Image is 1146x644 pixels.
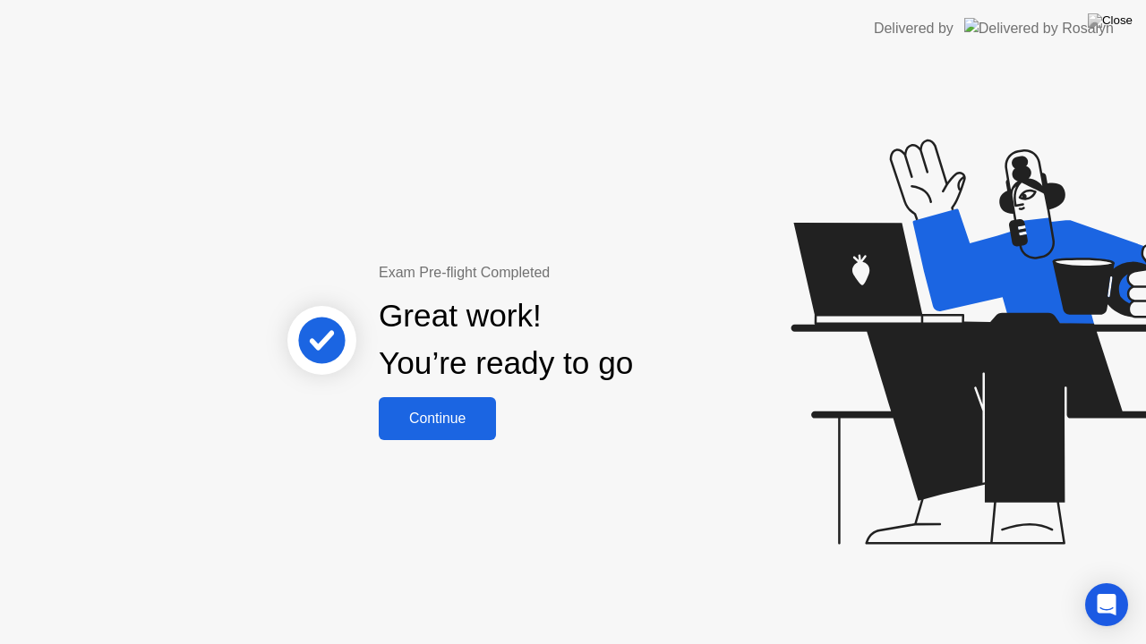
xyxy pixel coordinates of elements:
div: Open Intercom Messenger [1085,583,1128,626]
div: Exam Pre-flight Completed [379,262,748,284]
div: Continue [384,411,491,427]
div: Delivered by [874,18,954,39]
img: Delivered by Rosalyn [964,18,1114,38]
img: Close [1088,13,1133,28]
button: Continue [379,397,496,440]
div: Great work! You’re ready to go [379,292,633,387]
